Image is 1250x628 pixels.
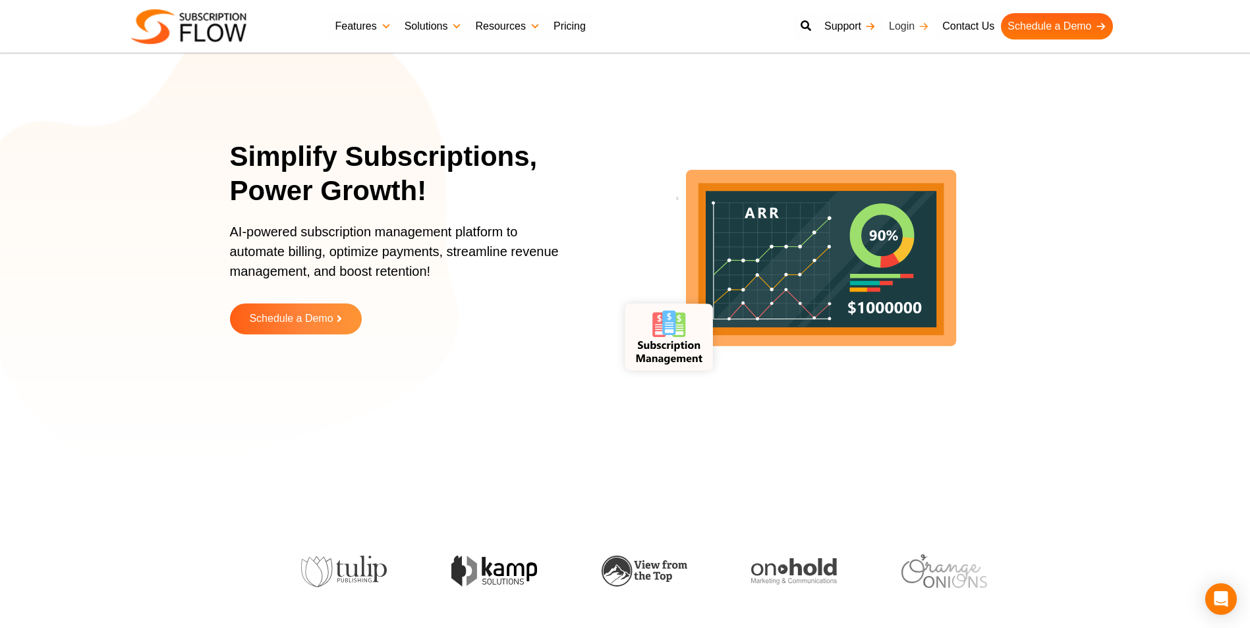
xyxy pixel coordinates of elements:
a: Login [882,13,936,39]
span: Schedule a Demo [249,313,333,325]
a: Contact Us [936,13,1001,39]
img: Subscriptionflow [131,9,246,44]
a: Features [329,13,398,39]
a: Pricing [547,13,592,39]
img: orange-onions [898,554,984,588]
img: kamp-solution [448,556,534,587]
p: AI-powered subscription management platform to automate billing, optimize payments, streamline re... [230,222,573,294]
img: onhold-marketing [748,558,834,585]
a: Support [818,13,882,39]
img: view-from-the-top [598,556,683,587]
h1: Simplify Subscriptions, Power Growth! [230,140,589,209]
img: tulip-publishing [298,556,384,587]
a: Schedule a Demo [1001,13,1112,39]
a: Schedule a Demo [230,303,362,334]
a: Solutions [398,13,469,39]
div: Open Intercom Messenger [1205,583,1237,615]
a: Resources [469,13,546,39]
